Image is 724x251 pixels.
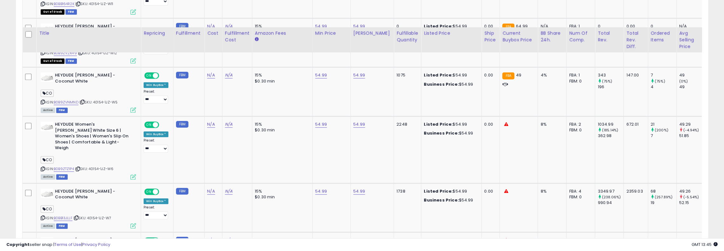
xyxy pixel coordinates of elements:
img: 31UTZsE0tlL._SL40_.jpg [41,188,53,198]
b: Listed Price: [424,72,453,78]
div: 8% [540,122,561,127]
div: 0 [598,23,623,29]
span: | SKU: 40154-1JZ-W6 [75,166,113,171]
div: 1034.99 [598,122,623,127]
div: Avg Selling Price [679,30,702,50]
span: ON [145,122,153,128]
small: FBM [176,188,188,195]
div: N/A [540,23,561,29]
span: 2025-08-14 13:45 GMT [692,241,718,248]
a: B0B9ZTZ1P4 [54,166,74,172]
div: FBM: 0 [569,127,590,133]
span: CO [41,205,54,213]
div: FBA: 1 [569,72,590,78]
small: (257.89%) [655,195,673,200]
small: (-4.94%) [683,128,699,133]
a: N/A [225,23,233,30]
a: N/A [225,121,233,128]
small: FBM [176,23,188,30]
div: 147.00 [626,72,643,78]
div: Win BuyBox * [144,131,168,137]
div: $54.99 [424,82,477,87]
small: (75%) [602,79,612,84]
small: (75%) [655,79,665,84]
div: $54.99 [424,122,477,127]
img: 31UTZsE0tlL._SL40_.jpg [41,23,53,33]
div: 672.01 [626,122,643,127]
div: Win BuyBox * [144,198,168,204]
a: 54.99 [353,188,365,195]
a: N/A [225,72,233,78]
div: 2248 [396,122,416,127]
span: | SKU: 40154-1JZ-W12 [78,50,117,56]
div: $0.30 min [255,194,308,200]
small: (200%) [655,128,668,133]
small: (185.14%) [602,128,618,133]
div: Ship Price [484,30,497,43]
div: 0.00 [484,72,495,78]
div: ASIN: [41,188,136,228]
span: CO [41,89,54,97]
div: Ordered Items [651,30,674,43]
div: Preset: [144,205,168,220]
div: 8% [540,188,561,194]
small: (0%) [679,79,688,84]
span: FBM [56,108,68,113]
span: FBM [56,223,68,229]
div: ASIN: [41,122,136,179]
div: 49.29 [679,122,705,127]
div: Fulfillable Quantity [396,30,418,43]
div: [PERSON_NAME] [353,30,391,36]
div: FBA: 1 [569,23,590,29]
b: Business Price: [424,197,459,203]
div: 0 [651,23,676,29]
div: 19 [651,200,676,206]
b: HEYDUDE [PERSON_NAME] - Coconut White [55,23,132,37]
div: Total Rev. [598,30,621,43]
div: 343 [598,72,623,78]
div: BB Share 24h. [540,30,564,43]
a: N/A [207,121,215,128]
a: B0B9ZV2XH9 [54,50,77,56]
a: Privacy Policy [82,241,110,248]
img: 31UTZsE0tlL._SL40_.jpg [41,72,53,82]
b: Listed Price: [424,121,453,127]
b: Business Price: [424,130,459,136]
span: FBM [56,174,68,180]
div: $54.99 [424,197,477,203]
div: 0.00 [484,122,495,127]
div: $54.99 [424,23,477,29]
div: 0.00 [484,23,495,29]
div: 15% [255,72,308,78]
div: 15% [255,23,308,29]
div: 990.94 [598,200,623,206]
div: FBA: 2 [569,122,590,127]
div: 196 [598,84,623,90]
span: CO [41,156,54,163]
div: 3349.97 [598,188,623,194]
b: HEYDUDE Women's [PERSON_NAME] White Size 6 | Women's Shoes | Women's Slip On Shoes | Comfortable ... [55,122,132,153]
small: (238.06%) [602,195,621,200]
div: Preset: [144,89,168,104]
div: FBM: 0 [569,78,590,84]
a: 54.99 [315,72,327,78]
div: Num of Comp. [569,30,592,43]
div: 362.98 [598,133,623,139]
a: N/A [207,23,215,30]
div: Fulfillment Cost [225,30,249,43]
a: Terms of Use [54,241,81,248]
small: FBM [176,72,188,78]
span: All listings that are currently out of stock and unavailable for purchase on Amazon [41,58,64,64]
img: 31UTZsE0tlL._SL40_.jpg [41,122,53,131]
div: 15% [255,188,308,194]
div: ASIN: [41,23,136,63]
a: 54.99 [315,23,327,30]
div: 52.15 [679,200,705,206]
div: Repricing [144,30,171,36]
a: 54.99 [315,188,327,195]
div: Min Price [315,30,348,36]
div: FBM: 0 [569,194,590,200]
div: 7 [651,72,676,78]
div: Cost [207,30,220,36]
span: 49 [516,72,521,78]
